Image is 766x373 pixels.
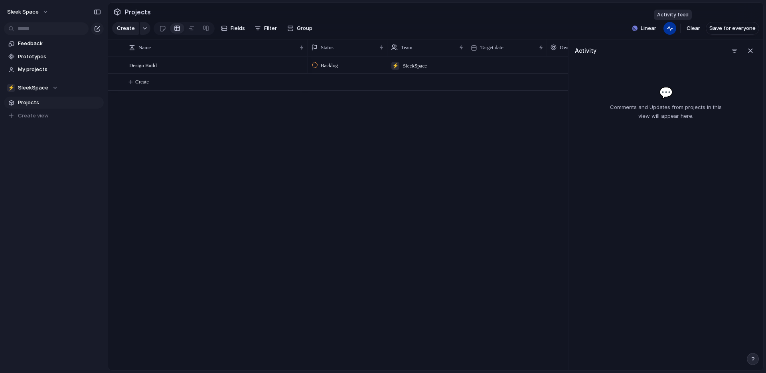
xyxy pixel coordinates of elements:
[391,62,399,70] div: ⚡
[659,84,673,101] span: 💬
[709,24,756,32] span: Save for everyone
[4,82,104,94] button: ⚡SleekSpace
[135,78,149,86] span: Create
[7,8,39,16] span: Sleek Space
[4,110,104,122] button: Create view
[18,99,101,107] span: Projects
[7,84,15,92] div: ⚡
[264,24,277,32] span: Filter
[4,38,104,50] a: Feedback
[283,22,316,35] button: Group
[18,65,101,73] span: My projects
[605,103,727,120] p: Comments and Updates from projects in this view will appear here.
[683,22,703,35] button: Clear
[4,97,104,109] a: Projects
[251,22,280,35] button: Filter
[4,6,53,18] button: Sleek Space
[321,44,334,52] span: Status
[687,24,700,32] span: Clear
[18,40,101,48] span: Feedback
[706,22,759,35] button: Save for everyone
[116,74,580,90] button: Create
[18,84,48,92] span: SleekSpace
[231,24,245,32] span: Fields
[18,112,49,120] span: Create view
[138,44,151,52] span: Name
[112,22,139,35] button: Create
[321,62,338,69] span: Backlog
[401,44,413,52] span: Team
[4,51,104,63] a: Prototypes
[641,24,656,32] span: Linear
[117,24,135,32] span: Create
[560,44,574,52] span: Owner
[629,22,659,34] button: Linear
[480,44,503,52] span: Target date
[218,22,248,35] button: Fields
[297,24,312,32] span: Group
[129,60,157,69] span: Design Build
[654,10,692,20] div: Activity feed
[18,53,101,61] span: Prototypes
[403,62,427,70] span: SleekSpace
[575,46,596,55] h3: Activity
[4,63,104,75] a: My projects
[123,5,152,19] span: Projects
